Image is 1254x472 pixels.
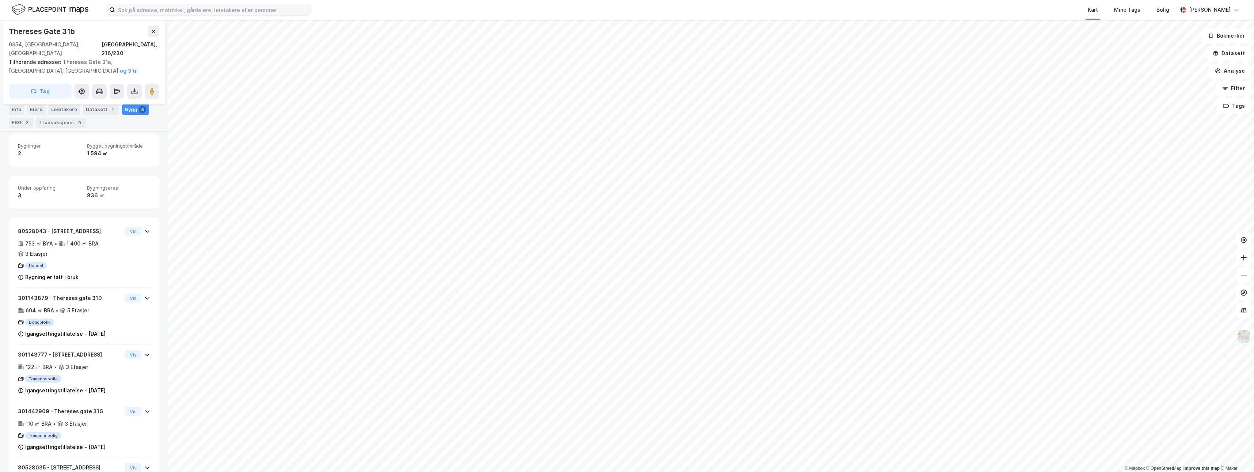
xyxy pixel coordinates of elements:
[23,119,30,126] div: 2
[26,419,52,428] div: 110 ㎡ BRA
[18,143,81,149] span: Bygninger
[18,350,122,359] div: 301143777 - [STREET_ADDRESS]
[18,191,81,200] div: 3
[1216,81,1251,96] button: Filter
[25,443,106,452] div: Igangsettingstillatelse - [DATE]
[26,306,54,315] div: 604 ㎡ BRA
[9,58,153,75] div: Thereses Gate 31a, [GEOGRAPHIC_DATA], [GEOGRAPHIC_DATA]
[1125,466,1145,471] a: Mapbox
[27,104,45,115] div: Eiere
[1189,5,1231,14] div: [PERSON_NAME]
[125,350,141,359] button: Vis
[12,3,88,16] img: logo.f888ab2527a4732fd821a326f86c7f29.svg
[9,118,33,128] div: ESG
[1146,466,1182,471] a: OpenStreetMap
[1209,64,1251,78] button: Analyse
[18,294,122,302] div: 301143879 - Thereses gate 31D
[1088,5,1098,14] div: Kart
[9,26,76,37] div: Thereses Gate 31b
[115,4,310,15] input: Søk på adresse, matrikkel, gårdeiere, leietakere eller personer
[125,463,141,472] button: Vis
[25,273,79,282] div: Bygning er tatt i bruk
[87,143,150,149] span: Bygget bygningsområde
[1114,5,1140,14] div: Mine Tags
[9,40,102,58] div: 0354, [GEOGRAPHIC_DATA], [GEOGRAPHIC_DATA]
[18,463,122,472] div: 80528035 - [STREET_ADDRESS]
[1237,330,1251,343] img: Z
[1156,5,1169,14] div: Bolig
[76,119,83,126] div: 9
[25,386,106,395] div: Igangsettingstillatelse - [DATE]
[9,59,63,65] span: Tilhørende adresser:
[18,185,81,191] span: Under oppføring
[54,364,57,370] div: •
[83,104,119,115] div: Datasett
[1217,437,1254,472] iframe: Chat Widget
[18,149,81,158] div: 2
[9,84,72,99] button: Tag
[139,106,146,113] div: 5
[54,241,57,247] div: •
[102,40,159,58] div: [GEOGRAPHIC_DATA], 216/230
[87,185,150,191] span: Bygningsareal
[1183,466,1220,471] a: Improve this map
[53,421,56,427] div: •
[48,104,80,115] div: Leietakere
[36,118,86,128] div: Transaksjoner
[1217,437,1254,472] div: Kontrollprogram for chat
[125,407,141,416] button: Vis
[125,227,141,236] button: Vis
[9,104,24,115] div: Info
[65,419,87,428] div: 3 Etasjer
[66,239,99,248] div: 1 490 ㎡ BRA
[125,294,141,302] button: Vis
[25,239,53,248] div: 753 ㎡ BYA
[18,407,122,416] div: 301442909 - Thereses gate 31G
[18,227,122,236] div: 80528043 - [STREET_ADDRESS]
[67,306,89,315] div: 5 Etasjer
[66,363,88,372] div: 3 Etasjer
[1202,28,1251,43] button: Bokmerker
[109,106,116,113] div: 1
[26,363,53,372] div: 122 ㎡ BRA
[1217,99,1251,113] button: Tags
[87,149,150,158] div: 1 594 ㎡
[25,250,47,258] div: 3 Etasjer
[87,191,150,200] div: 836 ㎡
[122,104,149,115] div: Bygg
[1206,46,1251,61] button: Datasett
[56,308,58,313] div: •
[25,330,106,338] div: Igangsettingstillatelse - [DATE]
